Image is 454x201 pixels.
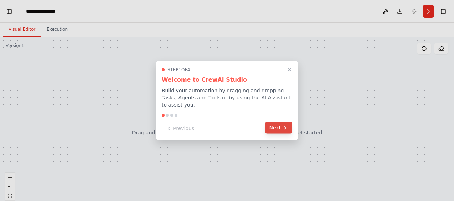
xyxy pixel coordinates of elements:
[265,122,292,134] button: Next
[162,123,198,134] button: Previous
[167,67,190,73] span: Step 1 of 4
[162,76,292,84] h3: Welcome to CrewAI Studio
[162,87,292,108] p: Build your automation by dragging and dropping Tasks, Agents and Tools or by using the AI Assista...
[4,6,14,16] button: Hide left sidebar
[285,66,294,74] button: Close walkthrough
